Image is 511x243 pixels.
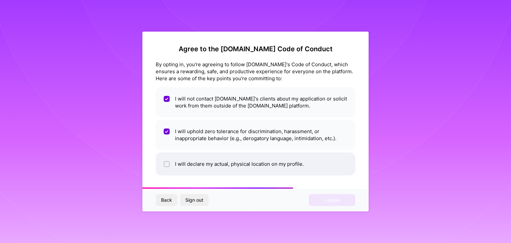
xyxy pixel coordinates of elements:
[180,194,209,206] button: Sign out
[156,61,355,82] div: By opting in, you're agreeing to follow [DOMAIN_NAME]'s Code of Conduct, which ensures a rewardin...
[156,120,355,150] li: I will uphold zero tolerance for discrimination, harassment, or inappropriate behavior (e.g., der...
[161,197,172,203] span: Back
[156,194,177,206] button: Back
[156,152,355,175] li: I will declare my actual, physical location on my profile.
[156,45,355,53] h2: Agree to the [DOMAIN_NAME] Code of Conduct
[156,87,355,117] li: I will not contact [DOMAIN_NAME]'s clients about my application or solicit work from them outside...
[185,197,203,203] span: Sign out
